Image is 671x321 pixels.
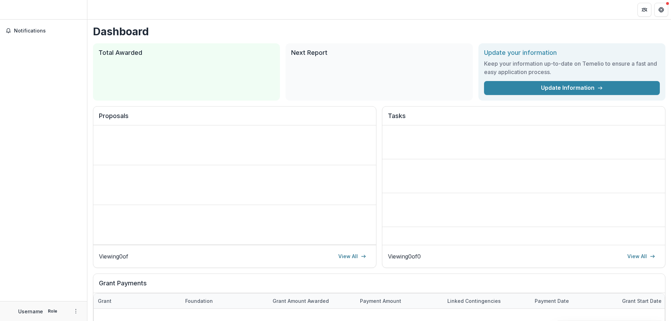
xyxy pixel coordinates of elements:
[99,112,370,125] h2: Proposals
[93,25,665,38] h1: Dashboard
[99,279,659,293] h2: Grant Payments
[18,308,43,315] p: Username
[291,49,467,57] h2: Next Report
[3,25,84,36] button: Notifications
[654,3,668,17] button: Get Help
[388,112,659,125] h2: Tasks
[484,81,660,95] a: Update Information
[484,59,660,76] h3: Keep your information up-to-date on Temelio to ensure a fast and easy application process.
[99,252,128,261] p: Viewing 0 of
[72,307,80,315] button: More
[99,49,274,57] h2: Total Awarded
[623,251,659,262] a: View All
[388,252,421,261] p: Viewing 0 of 0
[334,251,370,262] a: View All
[14,28,81,34] span: Notifications
[46,308,59,314] p: Role
[484,49,660,57] h2: Update your information
[637,3,651,17] button: Partners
